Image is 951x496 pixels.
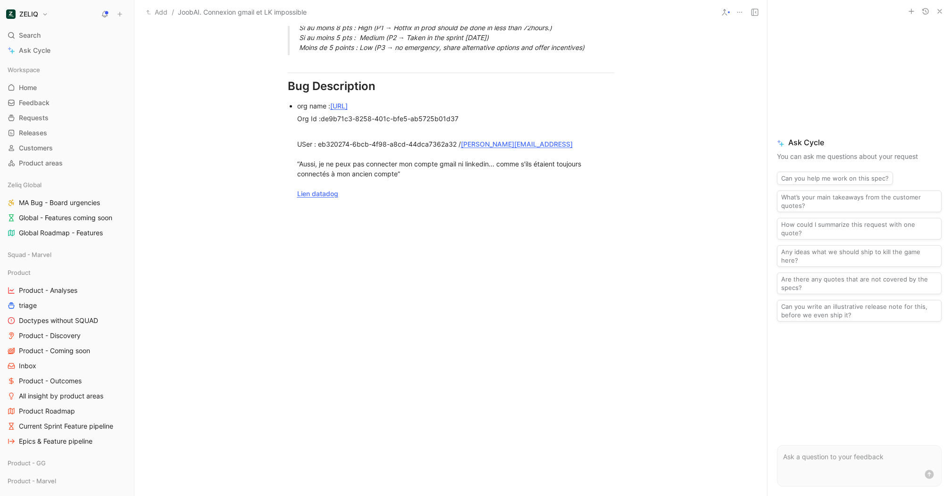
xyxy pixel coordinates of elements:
span: Search [19,30,41,41]
span: Ask Cycle [777,137,942,148]
button: ZELIQZELIQ [4,8,50,21]
div: Bug Description [288,78,614,95]
a: Product - Discovery [4,329,130,343]
span: Squad - Marvel [8,250,51,259]
a: Global - Features coming soon [4,211,130,225]
a: Doctypes without SQUAD [4,314,130,328]
div: Zeliq GlobalMA Bug - Board urgenciesGlobal - Features coming soonGlobal Roadmap - Features [4,178,130,240]
a: Lien datadog [297,190,338,198]
span: JoobAI. Connexion gmail et LK impossible [178,7,307,18]
a: Epics & Feature pipeline [4,434,130,448]
a: [URL] [330,102,348,110]
span: All insight by product areas [19,391,103,401]
span: Global - Features coming soon [19,213,112,223]
a: Customers [4,141,130,155]
span: Current Sprint Feature pipeline [19,422,113,431]
div: Product - Marvel [4,474,130,491]
a: Global Roadmap - Features [4,226,130,240]
div: USer : eb320274-6bcb-4f98-a8cd-44dca7362a32 / “Aussi, je ne peux pas connecter mon compte gmail n... [297,139,614,198]
a: Ask Cycle [4,43,130,58]
div: Product - GG [4,456,130,470]
span: Product Roadmap [19,406,75,416]
span: Product [8,268,31,277]
span: Releases [19,128,47,138]
div: Product - GG [4,456,130,473]
div: Squad - Marvel [4,248,130,262]
a: Product - Coming soon [4,344,130,358]
div: Search [4,28,130,42]
a: All insight by product areas [4,389,130,403]
div: Zeliq Global [4,178,130,192]
span: Inbox [19,361,36,371]
a: [PERSON_NAME][EMAIL_ADDRESS] [461,140,573,148]
div: Si au moins 10 pts : Urgent (P0 → Hotfix in prod should be done in less than 24 hours.) Si au moi... [299,1,626,53]
span: Product - GG [8,458,46,468]
div: Org Id :de9b71c3-8258-401c-bfe5-ab5725b01d37 [297,114,614,124]
a: Product - Analyses [4,283,130,298]
span: MA Bug - Board urgencies [19,198,100,207]
a: Releases [4,126,130,140]
div: ProductProduct - AnalysestriageDoctypes without SQUADProduct - DiscoveryProduct - Coming soonInbo... [4,265,130,448]
span: Global Roadmap - Features [19,228,103,238]
a: Current Sprint Feature pipeline [4,419,130,433]
span: Product - Marvel [8,476,56,486]
button: Any ideas what we should ship to kill the game here? [777,245,942,267]
a: Feedback [4,96,130,110]
span: Zeliq Global [8,180,42,190]
a: MA Bug - Board urgencies [4,196,130,210]
a: Inbox [4,359,130,373]
span: triage [19,301,37,310]
span: Doctypes without SQUAD [19,316,98,325]
a: Requests [4,111,130,125]
button: Can you write an illustrative release note for this, before we even ship it? [777,300,942,322]
span: Requests [19,113,49,123]
a: Product - Outcomes [4,374,130,388]
a: Product Roadmap [4,404,130,418]
a: triage [4,298,130,313]
div: org name : [297,101,614,111]
div: Product - Marvel [4,474,130,488]
span: Product - Analyses [19,286,77,295]
span: Product areas [19,158,63,168]
span: Ask Cycle [19,45,50,56]
span: / [172,7,174,18]
div: Product [4,265,130,280]
span: Product - Discovery [19,331,81,340]
span: Workspace [8,65,40,74]
a: Product areas [4,156,130,170]
button: Can you help me work on this spec? [777,172,893,185]
h1: ZELIQ [19,10,38,18]
button: How could I summarize this request with one quote? [777,218,942,240]
div: Squad - Marvel [4,248,130,265]
a: Home [4,81,130,95]
span: Customers [19,143,53,153]
div: Workspace [4,63,130,77]
button: What’s your main takeaways from the customer quotes? [777,190,942,212]
button: Are there any quotes that are not covered by the specs? [777,273,942,294]
span: Epics & Feature pipeline [19,437,92,446]
span: Feedback [19,98,50,107]
span: Product - Coming soon [19,346,90,355]
span: Product - Outcomes [19,376,82,386]
p: You can ask me questions about your request [777,151,942,162]
button: Add [144,7,170,18]
span: Home [19,83,37,92]
img: ZELIQ [6,9,16,19]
